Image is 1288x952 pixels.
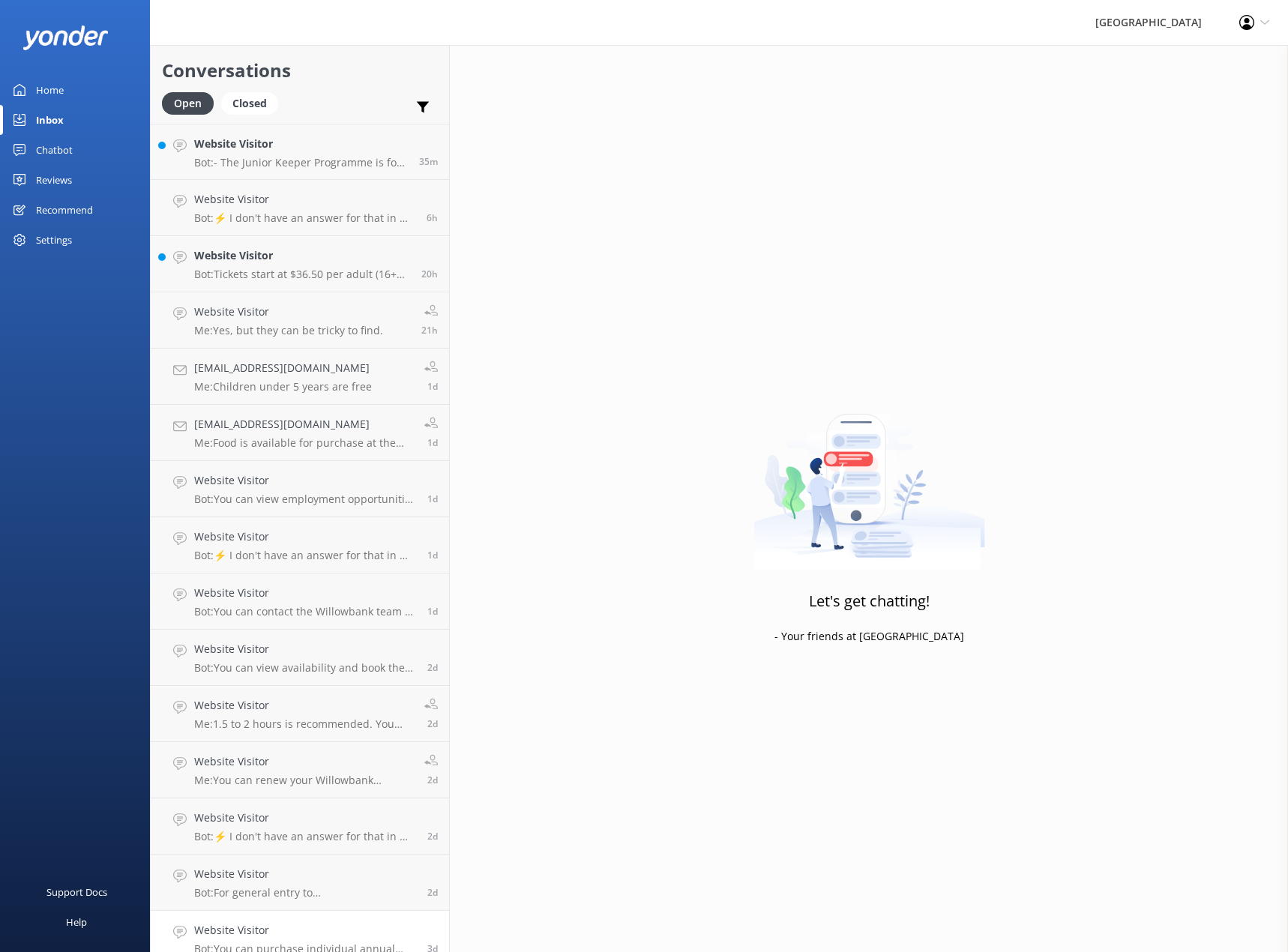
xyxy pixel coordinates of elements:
[66,907,87,937] div: Help
[194,247,410,264] h4: Website Visitor
[194,324,383,337] p: Me: Yes, but they can be tricky to find.
[194,774,413,787] p: Me: You can renew your Willowbank membership online to receive a 10% discount at [URL][DOMAIN_NAM...
[419,155,438,168] span: Sep 26 2025 01:10pm (UTC +12:00) Pacific/Auckland
[427,436,438,449] span: Sep 25 2025 10:53am (UTC +12:00) Pacific/Auckland
[151,573,449,630] a: Website VisitorBot:You can contact the Willowbank team at 03 359 6226, or by emailing [EMAIL_ADDR...
[194,472,416,489] h4: Website Visitor
[36,195,93,225] div: Recommend
[151,461,449,517] a: Website VisitorBot:You can view employment opportunities at [GEOGRAPHIC_DATA] by visiting [URL][D...
[194,528,416,545] h4: Website Visitor
[151,405,449,461] a: [EMAIL_ADDRESS][DOMAIN_NAME]Me:Food is available for purchase at the entrance, and you can feed m...
[194,304,383,320] h4: Website Visitor
[194,810,416,826] h4: Website Visitor
[151,124,449,180] a: Website VisitorBot:- The Junior Keeper Programme is for kids aged [DEMOGRAPHIC_DATA], running fro...
[194,922,416,939] h4: Website Visitor
[194,830,416,843] p: Bot: ⚡ I don't have an answer for that in my knowledge base. Please try and rephrase your questio...
[194,492,416,506] p: Bot: You can view employment opportunities at [GEOGRAPHIC_DATA] by visiting [URL][DOMAIN_NAME].
[151,180,449,236] a: Website VisitorBot:⚡ I don't have an answer for that in my knowledge base. Please try and rephras...
[427,380,438,393] span: Sep 25 2025 01:08pm (UTC +12:00) Pacific/Auckland
[151,686,449,742] a: Website VisitorMe:1.5 to 2 hours is recommended. You can go back into the park after your food as...
[194,191,415,208] h4: Website Visitor
[194,641,416,657] h4: Website Visitor
[162,56,438,85] h2: Conversations
[194,268,410,281] p: Bot: Tickets start at $36.50 per adult (16+ years) and $13 per child (5-15 years), with free entr...
[427,661,438,674] span: Sep 24 2025 11:12am (UTC +12:00) Pacific/Auckland
[151,798,449,855] a: Website VisitorBot:⚡ I don't have an answer for that in my knowledge base. Please try and rephras...
[36,225,72,255] div: Settings
[151,517,449,573] a: Website VisitorBot:⚡ I don't have an answer for that in my knowledge base. Please try and rephras...
[194,753,413,770] h4: Website Visitor
[151,855,449,911] a: Website VisitorBot:For general entry to [GEOGRAPHIC_DATA], there's no requirement to pre-book tic...
[427,492,438,505] span: Sep 25 2025 01:47am (UTC +12:00) Pacific/Auckland
[22,25,109,50] img: yonder-white-logo.png
[194,697,413,714] h4: Website Visitor
[421,268,438,280] span: Sep 25 2025 05:14pm (UTC +12:00) Pacific/Auckland
[151,236,449,292] a: Website VisitorBot:Tickets start at $36.50 per adult (16+ years) and $13 per child (5-15 years), ...
[194,136,408,152] h4: Website Visitor
[151,349,449,405] a: [EMAIL_ADDRESS][DOMAIN_NAME]Me:Children under 5 years are free1d
[753,382,985,570] img: artwork of a man stealing a conversation from at giant smartphone
[151,742,449,798] a: Website VisitorMe:You can renew your Willowbank membership online to receive a 10% discount at [U...
[427,830,438,843] span: Sep 24 2025 08:30am (UTC +12:00) Pacific/Auckland
[774,628,964,645] p: - Your friends at [GEOGRAPHIC_DATA]
[194,549,416,562] p: Bot: ⚡ I don't have an answer for that in my knowledge base. Please try and rephrase your questio...
[809,589,930,613] h3: Let's get chatting!
[151,630,449,686] a: Website VisitorBot:You can view availability and book the Lemur Encounter online at [URL][DOMAIN_...
[194,605,416,618] p: Bot: You can contact the Willowbank team at 03 359 6226, or by emailing [EMAIL_ADDRESS][DOMAIN_NA...
[194,436,413,450] p: Me: Food is available for purchase at the entrance, and you can feed most of our farmyard animals.
[427,717,438,730] span: Sep 24 2025 09:29am (UTC +12:00) Pacific/Auckland
[194,661,416,675] p: Bot: You can view availability and book the Lemur Encounter online at [URL][DOMAIN_NAME].
[162,94,221,111] a: Open
[194,866,416,882] h4: Website Visitor
[194,360,372,376] h4: [EMAIL_ADDRESS][DOMAIN_NAME]
[221,94,286,111] a: Closed
[46,877,107,907] div: Support Docs
[427,886,438,899] span: Sep 23 2025 10:17pm (UTC +12:00) Pacific/Auckland
[194,380,372,394] p: Me: Children under 5 years are free
[36,75,64,105] div: Home
[162,92,214,115] div: Open
[421,324,438,337] span: Sep 25 2025 04:16pm (UTC +12:00) Pacific/Auckland
[36,135,73,165] div: Chatbot
[36,105,64,135] div: Inbox
[36,165,72,195] div: Reviews
[151,292,449,349] a: Website VisitorMe:Yes, but they can be tricky to find.21h
[221,92,278,115] div: Closed
[427,605,438,618] span: Sep 24 2025 05:41pm (UTC +12:00) Pacific/Auckland
[194,156,408,169] p: Bot: - The Junior Keeper Programme is for kids aged [DEMOGRAPHIC_DATA], running from 10:30 AM to ...
[194,211,415,225] p: Bot: ⚡ I don't have an answer for that in my knowledge base. Please try and rephrase your questio...
[194,886,416,900] p: Bot: For general entry to [GEOGRAPHIC_DATA], there's no requirement to pre-book tickets for a spe...
[194,717,413,731] p: Me: 1.5 to 2 hours is recommended. You can go back into the park after your food as well.
[194,585,416,601] h4: Website Visitor
[427,774,438,786] span: Sep 24 2025 09:22am (UTC +12:00) Pacific/Auckland
[427,549,438,561] span: Sep 24 2025 06:10pm (UTC +12:00) Pacific/Auckland
[427,211,438,224] span: Sep 26 2025 07:31am (UTC +12:00) Pacific/Auckland
[194,416,413,433] h4: [EMAIL_ADDRESS][DOMAIN_NAME]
